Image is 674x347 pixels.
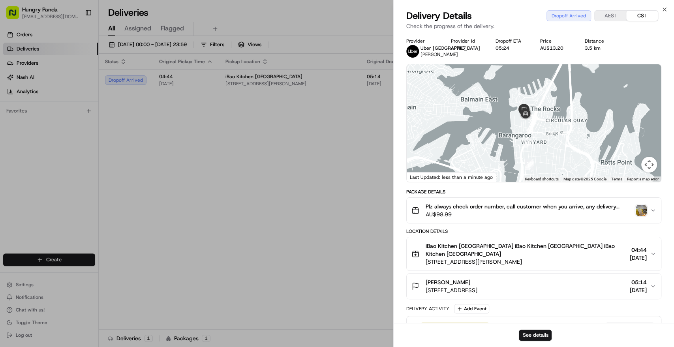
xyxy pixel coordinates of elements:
img: Bea Lacdao [8,115,21,128]
div: 💻 [67,177,73,184]
button: AEST [595,11,626,21]
span: 8月19日 [70,122,88,129]
img: 1736555255976-a54dd68f-1ca7-489b-9aae-adbdc363a1c4 [8,75,22,90]
div: 📗 [8,177,14,184]
img: Nash [8,8,24,24]
span: Uber [GEOGRAPHIC_DATA] [421,45,480,51]
img: Google [409,172,435,182]
button: See all [122,101,144,111]
span: • [26,144,29,150]
input: Clear [21,51,130,59]
div: AU$13.20 [540,45,572,51]
span: iBao Kitchen [GEOGRAPHIC_DATA] iBao Kitchen [GEOGRAPHIC_DATA] iBao Kitchen [GEOGRAPHIC_DATA] [426,242,627,258]
div: Start new chat [36,75,130,83]
button: Plz always check order number, call customer when you arrive, any delivery issues, Contact WhatsA... [407,198,661,223]
span: [STREET_ADDRESS][PERSON_NAME] [426,258,627,266]
div: Price [540,38,572,44]
p: Check the progress of the delivery. [406,22,661,30]
span: [PERSON_NAME] [24,122,64,129]
button: Start new chat [134,78,144,87]
a: 💻API Documentation [64,173,130,188]
span: [PERSON_NAME] [421,51,458,58]
p: Welcome 👋 [8,32,144,44]
img: 1736555255976-a54dd68f-1ca7-489b-9aae-adbdc363a1c4 [16,123,22,129]
a: Open this area in Google Maps (opens a new window) [409,172,435,182]
span: 05:14 [630,278,647,286]
span: 8月15日 [30,144,49,150]
a: 📗Knowledge Base [5,173,64,188]
button: CST [626,11,658,21]
span: [DATE] [630,286,647,294]
span: API Documentation [75,176,127,184]
button: Map camera controls [641,157,657,173]
a: Powered byPylon [56,195,96,202]
div: Delivery Activity [406,306,449,312]
span: [STREET_ADDRESS] [426,286,477,294]
span: Map data ©2025 Google [563,177,606,181]
span: 04:44 [630,246,647,254]
span: Knowledge Base [16,176,60,184]
span: Pylon [79,196,96,202]
div: 3.5 km [585,45,617,51]
a: Terms (opens in new tab) [611,177,622,181]
button: [PERSON_NAME][STREET_ADDRESS]05:14[DATE] [407,274,661,299]
div: 15 [523,139,531,148]
button: iBao Kitchen [GEOGRAPHIC_DATA] iBao Kitchen [GEOGRAPHIC_DATA] iBao Kitchen [GEOGRAPHIC_DATA][STRE... [407,237,661,270]
div: Provider Id [451,38,483,44]
div: 14 [525,159,533,168]
span: AU$98.99 [426,210,633,218]
div: We're available if you need us! [36,83,109,90]
button: Keyboard shortcuts [525,176,559,182]
div: 05:24 [496,45,528,51]
img: photo_proof_of_pickup image [636,205,647,216]
button: See details [519,330,552,341]
div: 13 [525,161,534,170]
span: • [66,122,68,129]
span: [DATE] [630,254,647,262]
span: Delivery Details [406,9,472,22]
a: Report a map error [627,177,659,181]
div: Past conversations [8,103,53,109]
button: Add Event [454,304,489,313]
div: Distance [585,38,617,44]
span: Plz always check order number, call customer when you arrive, any delivery issues, Contact WhatsA... [426,203,633,210]
div: Package Details [406,189,661,195]
span: [PERSON_NAME] [426,278,470,286]
button: 4F787 [451,45,466,51]
div: Provider [406,38,438,44]
img: uber-new-logo.jpeg [406,45,419,58]
div: Location Details [406,228,661,234]
div: Dropoff ETA [496,38,528,44]
div: Last Updated: less than a minute ago [407,172,496,182]
img: 4281594248423_2fcf9dad9f2a874258b8_72.png [17,75,31,90]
